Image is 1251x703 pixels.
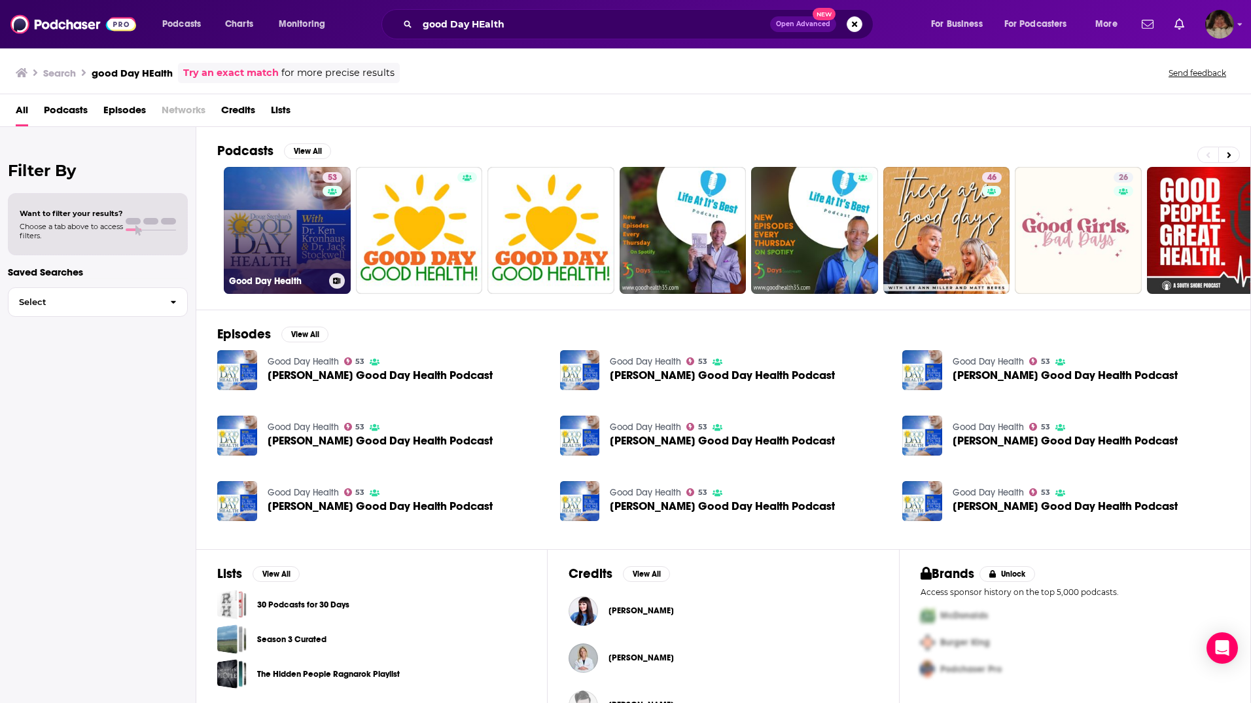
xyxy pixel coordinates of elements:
[1095,15,1118,33] span: More
[268,370,493,381] span: [PERSON_NAME] Good Day Health Podcast
[16,99,28,126] a: All
[569,566,612,582] h2: Credits
[1207,632,1238,664] div: Open Intercom Messenger
[217,659,247,689] a: The Hidden People Ragnarok Playlist
[608,653,674,663] span: [PERSON_NAME]
[940,664,1002,675] span: Podchaser Pro
[344,357,365,365] a: 53
[922,14,999,35] button: open menu
[270,14,342,35] button: open menu
[217,416,257,456] img: Doug Stephan's Good Day Health Podcast
[569,596,598,626] img: Lisa Lippman
[686,423,707,431] a: 53
[229,276,324,287] h3: Good Day Health
[1136,13,1159,35] a: Show notifications dropdown
[268,422,339,433] a: Good Day Health
[560,481,600,521] a: Doug Stephan's Good Day Health Podcast
[162,99,205,126] span: Networks
[953,435,1178,446] span: [PERSON_NAME] Good Day Health Podcast
[560,350,600,390] img: Doug Stephan's Good Day Health Podcast
[698,424,707,430] span: 53
[257,632,326,647] a: Season 3 Curated
[776,21,830,27] span: Open Advanced
[217,624,247,654] span: Season 3 Curated
[623,566,670,582] button: View All
[610,435,835,446] span: [PERSON_NAME] Good Day Health Podcast
[902,350,942,390] img: Doug Stephan's Good Day Health Podcast
[1205,10,1234,39] img: User Profile
[271,99,291,126] a: Lists
[281,65,395,81] span: for more precise results
[953,501,1178,512] span: [PERSON_NAME] Good Day Health Podcast
[217,326,328,342] a: EpisodesView All
[10,12,136,37] img: Podchaser - Follow, Share and Rate Podcasts
[103,99,146,126] span: Episodes
[953,435,1178,446] a: Doug Stephan's Good Day Health Podcast
[217,14,261,35] a: Charts
[268,501,493,512] a: Doug Stephan's Good Day Health Podcast
[217,566,300,582] a: ListsView All
[569,643,598,673] a: Dr. Alyssa Dweck
[1114,172,1133,183] a: 26
[221,99,255,126] span: Credits
[1169,13,1189,35] a: Show notifications dropdown
[610,501,835,512] a: Doug Stephan's Good Day Health Podcast
[940,637,990,648] span: Burger King
[1086,14,1134,35] button: open menu
[608,605,674,616] span: [PERSON_NAME]
[153,14,218,35] button: open menu
[1015,167,1142,294] a: 26
[20,222,123,240] span: Choose a tab above to access filters.
[43,67,76,79] h3: Search
[217,143,273,159] h2: Podcasts
[610,370,835,381] a: Doug Stephan's Good Day Health Podcast
[9,298,160,306] span: Select
[253,566,300,582] button: View All
[953,501,1178,512] a: Doug Stephan's Good Day Health Podcast
[902,416,942,456] img: Doug Stephan's Good Day Health Podcast
[20,209,123,218] span: Want to filter your results?
[257,667,400,681] a: The Hidden People Ragnarok Playlist
[982,172,1002,183] a: 46
[686,488,707,496] a: 53
[44,99,88,126] span: Podcasts
[183,65,279,81] a: Try an exact match
[610,370,835,381] span: [PERSON_NAME] Good Day Health Podcast
[344,488,365,496] a: 53
[698,359,707,365] span: 53
[281,327,328,342] button: View All
[813,8,836,20] span: New
[417,14,770,35] input: Search podcasts, credits, & more...
[940,610,988,621] span: McDonalds
[323,172,342,183] a: 53
[217,350,257,390] img: Doug Stephan's Good Day Health Podcast
[610,435,835,446] a: Doug Stephan's Good Day Health Podcast
[225,15,253,33] span: Charts
[224,167,351,294] a: 53Good Day Health
[328,171,337,185] span: 53
[608,605,674,616] a: Lisa Lippman
[217,566,242,582] h2: Lists
[953,370,1178,381] span: [PERSON_NAME] Good Day Health Podcast
[569,590,877,632] button: Lisa LippmanLisa Lippman
[560,416,600,456] a: Doug Stephan's Good Day Health Podcast
[344,423,365,431] a: 53
[268,435,493,446] a: Doug Stephan's Good Day Health Podcast
[953,487,1024,498] a: Good Day Health
[1041,490,1050,496] span: 53
[953,370,1178,381] a: Doug Stephan's Good Day Health Podcast
[355,490,364,496] span: 53
[8,287,188,317] button: Select
[953,422,1024,433] a: Good Day Health
[1041,359,1050,365] span: 53
[915,602,940,629] img: First Pro Logo
[279,15,325,33] span: Monitoring
[1029,488,1050,496] a: 53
